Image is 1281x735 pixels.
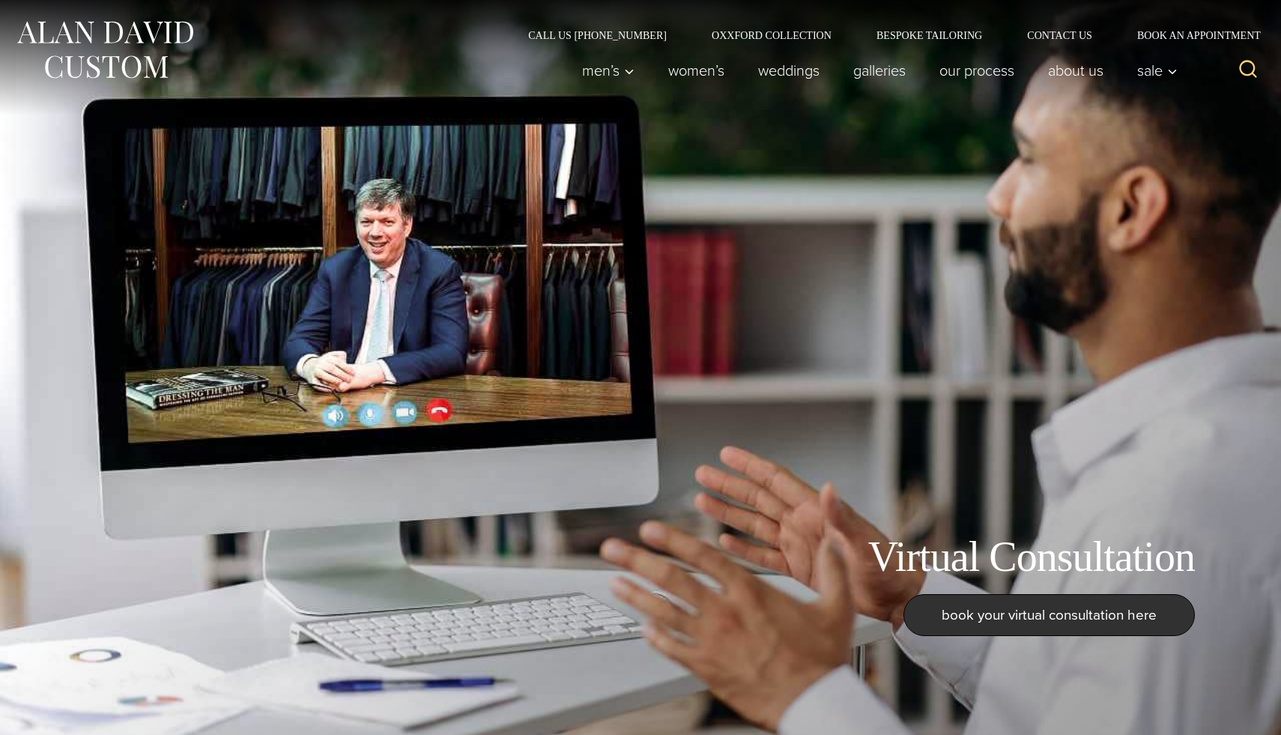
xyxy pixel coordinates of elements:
a: Book an Appointment [1115,30,1266,40]
a: Women’s [652,55,742,85]
a: Galleries [837,55,923,85]
img: Alan David Custom [15,16,195,83]
a: weddings [742,55,837,85]
nav: Secondary Navigation [506,30,1266,40]
span: Sale [1137,63,1178,78]
span: Men’s [582,63,635,78]
a: Our Process [923,55,1032,85]
a: Bespoke Tailoring [854,30,1005,40]
h1: Virtual Consultation [868,532,1195,582]
span: book your virtual consultation here [942,604,1157,626]
a: Contact Us [1005,30,1115,40]
button: View Search Form [1230,52,1266,88]
nav: Primary Navigation [566,55,1186,85]
a: Call Us [PHONE_NUMBER] [506,30,689,40]
a: book your virtual consultation here [903,594,1195,636]
a: Oxxford Collection [689,30,854,40]
a: About Us [1032,55,1121,85]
